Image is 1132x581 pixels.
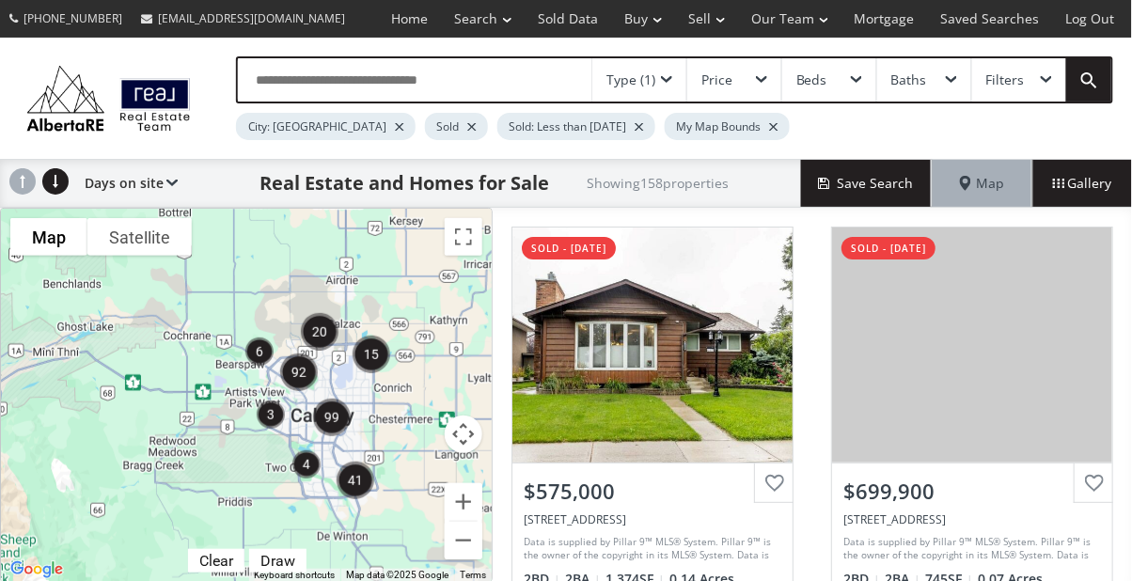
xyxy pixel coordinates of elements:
div: City: [GEOGRAPHIC_DATA] [236,113,416,140]
div: 829 4 Avenue NW, Calgary, AB T2N 0M9 [843,511,1101,527]
span: Gallery [1053,174,1112,193]
div: Click to draw. [249,552,307,570]
img: Logo [19,61,198,135]
div: Data is supplied by Pillar 9™ MLS® System. Pillar 9™ is the owner of the copyright in its MLS® Sy... [524,535,777,563]
div: Draw [256,552,300,570]
div: 15 [345,328,398,381]
div: Days on site [75,160,178,207]
h1: Real Estate and Homes for Sale [259,170,549,196]
div: 41 [329,454,382,507]
div: 3 [249,393,292,436]
button: Save Search [801,160,933,207]
div: Beds [796,73,827,86]
span: [PHONE_NUMBER] [24,10,122,26]
div: Sold: Less than [DATE] [497,113,655,140]
div: Sold [425,113,488,140]
button: Show street map [10,218,87,256]
div: Clear [195,552,238,570]
h2: Showing 158 properties [587,176,729,190]
div: Price [701,73,732,86]
div: 7120 20 Street SE, Calgary, AB T2C 0P6 [524,511,781,527]
button: Toggle fullscreen view [445,218,482,256]
a: [EMAIL_ADDRESS][DOMAIN_NAME] [132,1,354,36]
div: 4 [285,443,328,486]
div: Map [933,160,1032,207]
span: Map [960,174,1005,193]
button: Show satellite imagery [87,218,192,256]
div: Type (1) [606,73,655,86]
a: Terms [460,570,486,580]
div: Data is supplied by Pillar 9™ MLS® System. Pillar 9™ is the owner of the copyright in its MLS® Sy... [843,535,1096,563]
div: Gallery [1032,160,1132,207]
div: 99 [306,391,358,444]
div: Baths [891,73,927,86]
button: Zoom out [445,522,482,559]
button: Map camera controls [445,416,482,453]
div: My Map Bounds [665,113,790,140]
div: 92 [273,346,325,399]
div: 20 [293,306,346,358]
span: [EMAIL_ADDRESS][DOMAIN_NAME] [158,10,345,26]
button: Zoom in [445,483,482,521]
div: Filters [986,73,1025,86]
div: $699,900 [843,477,1101,506]
span: Map data ©2025 Google [346,570,448,580]
div: 6 [238,330,281,373]
div: $575,000 [524,477,781,506]
div: Click to clear. [188,552,244,570]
